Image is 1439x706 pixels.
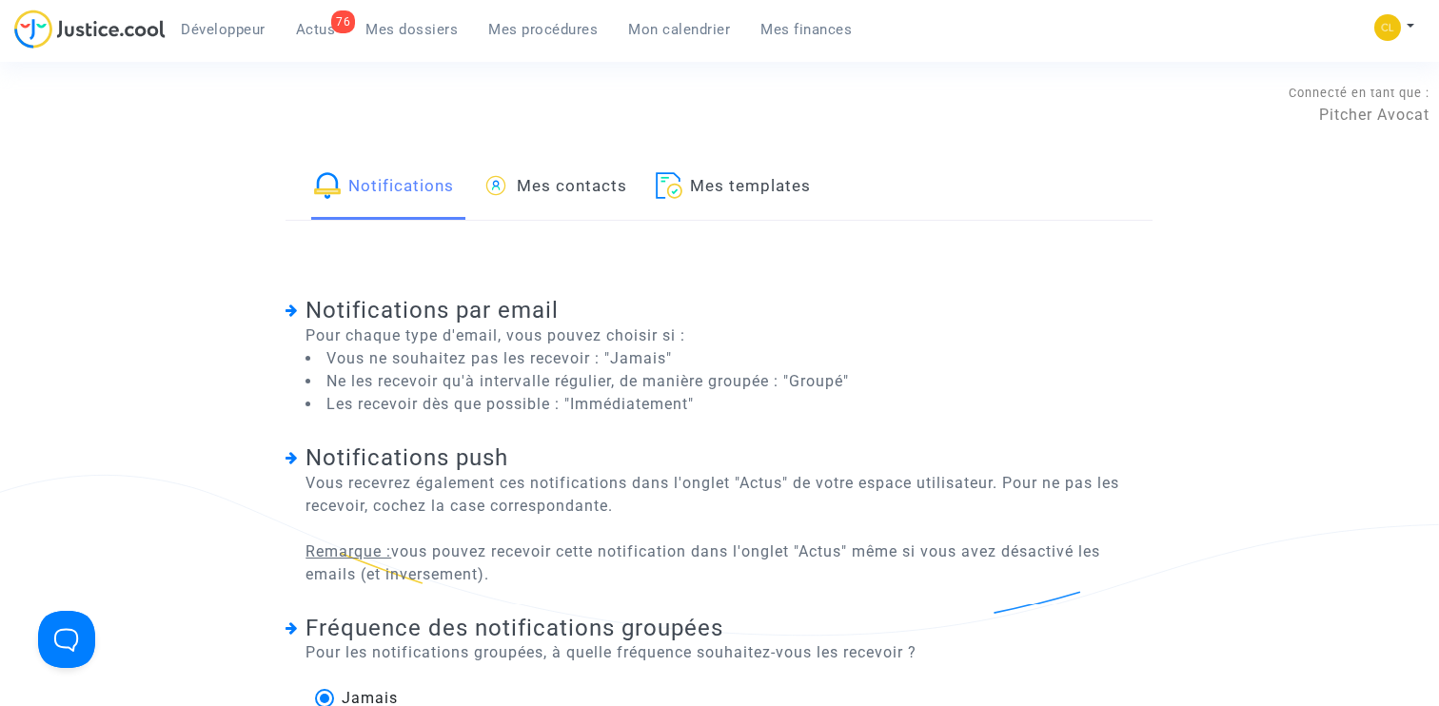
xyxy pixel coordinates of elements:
[483,155,627,220] a: Mes contacts
[306,297,559,324] span: Notifications par email
[628,21,730,38] span: Mon calendrier
[1374,14,1401,41] img: f0b917ab549025eb3af43f3c4438ad5d
[350,15,473,44] a: Mes dossiers
[286,324,849,416] span: Pour chaque type d'email, vous pouvez choisir si :
[166,15,281,44] a: Développeur
[760,21,852,38] span: Mes finances
[306,444,508,471] span: Notifications push
[306,370,849,393] li: Ne les recevoir qu'à intervalle régulier, de manière groupée : "Groupé"
[613,15,745,44] a: Mon calendrier
[306,393,849,416] li: Les recevoir dès que possible : "Immédiatement"
[488,21,598,38] span: Mes procédures
[314,155,454,220] a: Notifications
[286,472,1153,586] span: Vous recevrez également ces notifications dans l'onglet "Actus" de votre espace utilisateur. Pour...
[656,155,811,220] a: Mes templates
[483,172,509,199] img: icon-user.svg
[14,10,166,49] img: jc-logo.svg
[331,10,355,33] div: 76
[296,21,336,38] span: Actus
[306,347,849,370] li: Vous ne souhaitez pas les recevoir : "Jamais"
[365,21,458,38] span: Mes dossiers
[314,172,341,199] img: icon-bell-color.svg
[306,615,723,641] span: Fréquence des notifications groupées
[1289,86,1429,100] span: Connecté en tant que :
[181,21,266,38] span: Développeur
[745,15,867,44] a: Mes finances
[473,15,613,44] a: Mes procédures
[656,172,682,199] img: icon-file.svg
[306,542,391,560] u: Remarque :
[286,641,917,664] span: Pour les notifications groupées, à quelle fréquence souhaitez-vous les recevoir ?
[281,15,351,44] a: 76Actus
[38,611,95,668] iframe: Help Scout Beacon - Open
